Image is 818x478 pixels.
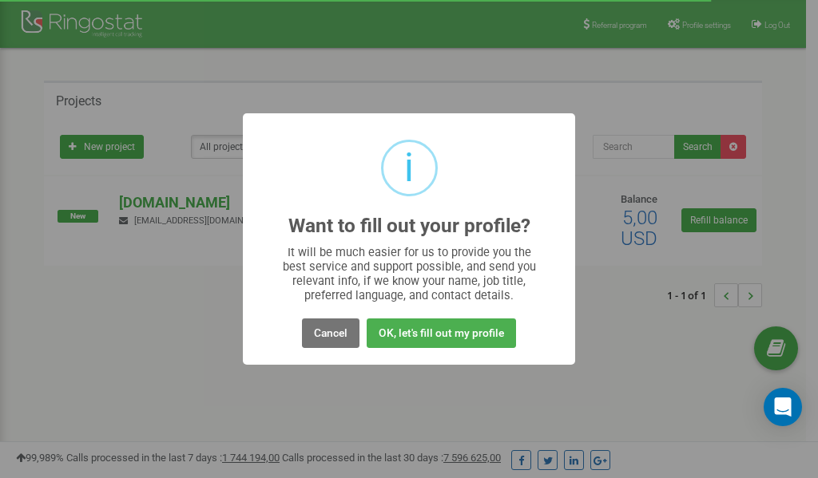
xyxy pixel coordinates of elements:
[275,245,544,302] div: It will be much easier for us to provide you the best service and support possible, and send you ...
[288,215,530,237] h2: Want to fill out your profile?
[764,388,802,426] div: Open Intercom Messenger
[404,142,414,194] div: i
[302,318,359,348] button: Cancel
[367,318,516,348] button: OK, let's fill out my profile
